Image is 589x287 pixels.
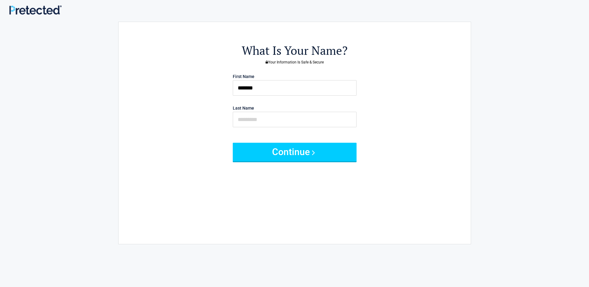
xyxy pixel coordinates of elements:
[233,74,254,79] label: First Name
[233,106,254,110] label: Last Name
[9,5,62,15] img: Main Logo
[153,43,437,59] h2: What Is Your Name?
[233,143,357,161] button: Continue
[153,60,437,64] h3: Your Information Is Safe & Secure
